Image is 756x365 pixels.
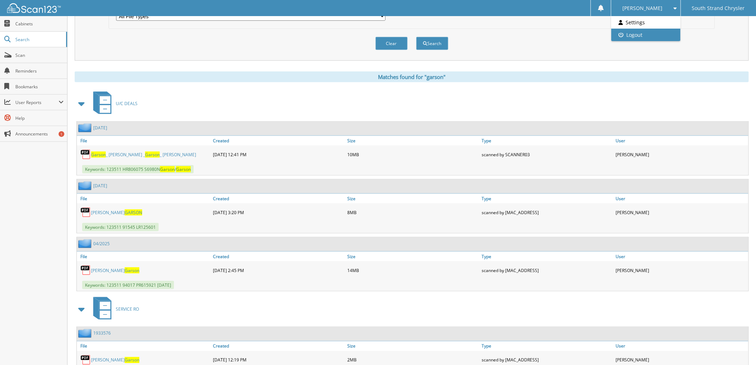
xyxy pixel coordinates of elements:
[116,100,138,107] span: U/C DEALS
[211,252,345,261] a: Created
[614,147,748,162] div: [PERSON_NAME]
[125,357,139,363] span: Garson
[160,166,175,172] span: Garson
[82,281,174,289] span: Keywords: 123511 94017 PR615921 [DATE]
[93,241,110,247] a: 04/2025
[480,194,614,203] a: Type
[77,136,211,145] a: File
[614,205,748,220] div: [PERSON_NAME]
[480,205,614,220] div: scanned by [MAC_ADDRESS]
[59,131,64,137] div: 1
[345,194,480,203] a: Size
[91,267,139,273] a: [PERSON_NAME]Garson
[176,166,191,172] span: Garson
[80,207,91,218] img: PDF.png
[77,252,211,261] a: File
[82,165,194,173] span: Keywords: 123511 HR806075 S6980N /
[78,181,93,190] img: folder2.png
[93,183,107,189] a: [DATE]
[80,265,91,276] img: PDF.png
[614,136,748,145] a: User
[345,205,480,220] div: 8MB
[78,329,93,338] img: folder2.png
[211,205,345,220] div: [DATE] 3:20 PM
[145,152,160,158] span: Garson
[125,267,139,273] span: Garson
[614,252,748,261] a: User
[345,341,480,351] a: Size
[91,209,142,216] a: [PERSON_NAME]GARSON
[116,306,139,312] span: SERVICE RO
[211,341,345,351] a: Created
[345,136,480,145] a: Size
[345,263,480,277] div: 14MB
[614,263,748,277] div: [PERSON_NAME]
[89,295,139,323] a: SERVICE RO
[77,194,211,203] a: File
[15,52,64,58] span: Scan
[211,194,345,203] a: Created
[15,115,64,121] span: Help
[211,147,345,162] div: [DATE] 12:41 PM
[125,209,142,216] span: GARSON
[614,194,748,203] a: User
[211,136,345,145] a: Created
[77,341,211,351] a: File
[480,252,614,261] a: Type
[416,37,448,50] button: Search
[82,223,159,231] span: Keywords: 123511 91545 LR125601
[211,263,345,277] div: [DATE] 2:45 PM
[480,147,614,162] div: scanned by SCANNER03
[15,131,64,137] span: Announcements
[91,357,139,363] a: [PERSON_NAME]Garson
[93,125,107,131] a: [DATE]
[375,37,408,50] button: Clear
[480,341,614,351] a: Type
[15,68,64,74] span: Reminders
[15,21,64,27] span: Cabinets
[345,252,480,261] a: Size
[611,29,680,41] a: Logout
[614,341,748,351] a: User
[89,89,138,118] a: U/C DEALS
[80,149,91,160] img: PDF.png
[93,330,111,336] a: 1933576
[91,152,106,158] span: Garson
[7,3,61,13] img: scan123-logo-white.svg
[692,6,745,10] span: South Strand Chrysler
[15,99,59,105] span: User Reports
[15,84,64,90] span: Bookmarks
[345,147,480,162] div: 10MB
[623,6,663,10] span: [PERSON_NAME]
[15,36,63,43] span: Search
[91,152,196,158] a: Garson_ [PERSON_NAME] _Garson_ [PERSON_NAME]
[480,263,614,277] div: scanned by [MAC_ADDRESS]
[720,331,756,365] iframe: Chat Widget
[611,16,680,29] a: Settings
[480,136,614,145] a: Type
[78,123,93,132] img: folder2.png
[75,71,749,82] div: Matches found for "garson"
[78,239,93,248] img: folder2.png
